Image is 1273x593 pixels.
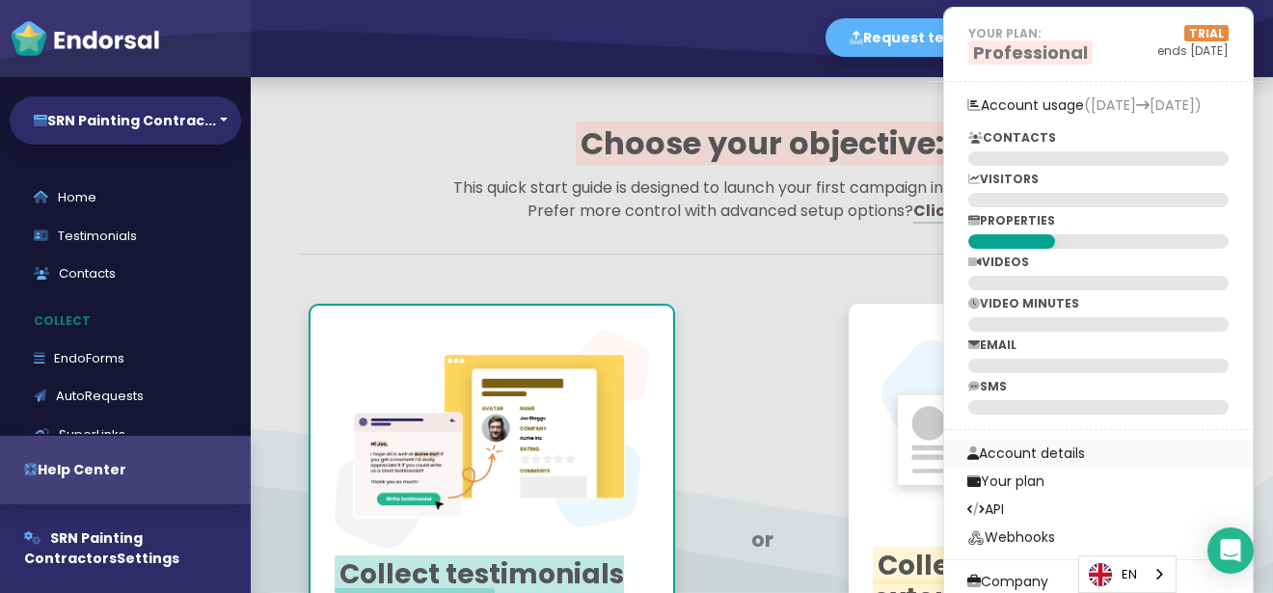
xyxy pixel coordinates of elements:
[968,295,1229,312] p: VIDEO MINUTES
[944,92,1253,120] a: Account usage
[1207,527,1254,574] div: Open Intercom Messenger
[10,19,160,58] img: endorsal-logo-white@2x.png
[10,178,241,217] a: Home
[826,18,1038,57] button: Request testimonial
[968,337,1229,354] p: EMAIL
[968,40,1093,65] span: Professional
[10,416,241,454] a: SuperLinks
[10,96,241,145] button: SRN Painting Contrac...
[873,328,1191,540] img: google-facebook-review-widget@2x.png
[968,25,1093,42] p: YOUR PLAN:
[944,440,1253,468] a: Account details
[968,129,1229,147] p: CONTACTS
[1078,555,1177,593] div: Language
[10,255,241,293] a: Contacts
[1078,555,1177,593] aside: Language selected: English
[1122,42,1229,60] p: ends [DATE]
[10,303,251,339] p: Collect
[10,339,241,378] a: EndoForms
[968,171,1229,188] p: VISITORS
[968,378,1229,395] p: SMS
[576,121,949,165] span: Choose your objective:
[944,524,1253,552] a: Webhooks
[913,200,994,224] a: Click here
[1079,556,1176,592] a: EN
[299,176,1225,223] p: This quick start guide is designed to launch your first campaign in under 2 minutes. Prefer more ...
[10,377,241,416] a: AutoRequests
[699,527,825,552] h3: or
[968,254,1229,271] p: VIDEOS
[968,212,1229,229] p: PROPERTIES
[944,496,1253,524] a: API
[1184,25,1229,41] span: TRIAL
[1084,95,1202,115] span: ([DATE] [DATE])
[335,330,649,549] img: superlinks.png
[944,468,1253,496] a: Your plan
[10,217,241,256] a: Testimonials
[24,528,143,568] span: SRN Painting Contractors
